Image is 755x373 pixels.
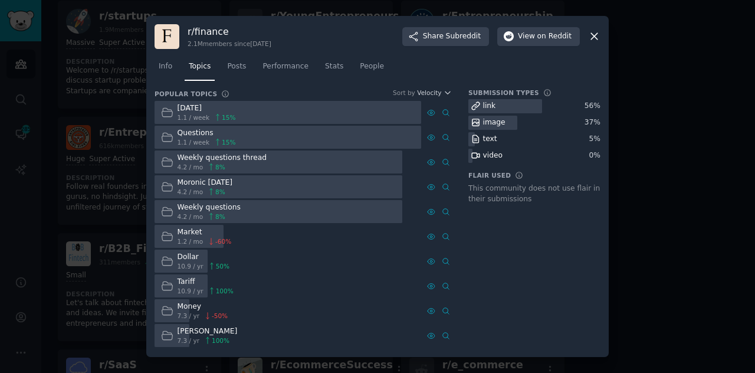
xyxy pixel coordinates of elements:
[518,31,572,42] span: View
[216,262,229,270] span: 50 %
[178,262,203,270] span: 10.9 / yr
[178,312,199,320] span: 7.3 / yr
[423,31,481,42] span: Share
[178,128,236,139] div: Questions
[222,113,235,122] span: 15 %
[483,150,503,161] div: video
[417,89,441,97] span: Velocity
[188,25,271,38] h3: r/ finance
[468,171,511,179] h3: Flair Used
[402,27,489,46] button: ShareSubreddit
[155,24,179,49] img: finance
[188,40,271,48] div: 2.1M members since [DATE]
[178,227,232,238] div: Market
[589,150,600,161] div: 0 %
[585,117,600,128] div: 37 %
[178,178,233,188] div: Moronic [DATE]
[178,138,210,146] span: 1.1 / week
[417,89,452,97] button: Velocity
[178,113,210,122] span: 1.1 / week
[262,61,308,72] span: Performance
[589,134,600,145] div: 5 %
[212,312,228,320] span: -50 %
[178,336,199,345] span: 7.3 / yr
[356,57,388,81] a: People
[321,57,347,81] a: Stats
[178,153,267,163] div: Weekly questions thread
[159,61,172,72] span: Info
[178,252,229,263] div: Dollar
[178,326,238,337] div: [PERSON_NAME]
[178,163,203,171] span: 4.2 / mo
[216,287,234,295] span: 100 %
[227,61,246,72] span: Posts
[178,103,236,114] div: [DATE]
[215,188,225,196] span: 8 %
[178,277,234,287] div: Tariff
[223,57,250,81] a: Posts
[497,27,580,46] button: Viewon Reddit
[393,89,415,97] div: Sort by
[185,57,215,81] a: Topics
[258,57,313,81] a: Performance
[155,57,176,81] a: Info
[325,61,343,72] span: Stats
[468,184,600,204] div: This community does not use flair in their submissions
[483,101,496,112] div: link
[178,237,203,246] span: 1.2 / mo
[189,61,211,72] span: Topics
[585,101,600,112] div: 56 %
[360,61,384,72] span: People
[222,138,235,146] span: 15 %
[155,90,217,98] h3: Popular Topics
[446,31,481,42] span: Subreddit
[178,212,203,221] span: 4.2 / mo
[483,134,497,145] div: text
[215,237,231,246] span: -60 %
[178,202,241,213] div: Weekly questions
[178,188,203,196] span: 4.2 / mo
[212,336,229,345] span: 100 %
[178,302,228,312] div: Money
[468,89,539,97] h3: Submission Types
[215,163,225,171] span: 8 %
[537,31,572,42] span: on Reddit
[483,117,505,128] div: image
[178,287,203,295] span: 10.9 / yr
[215,212,225,221] span: 8 %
